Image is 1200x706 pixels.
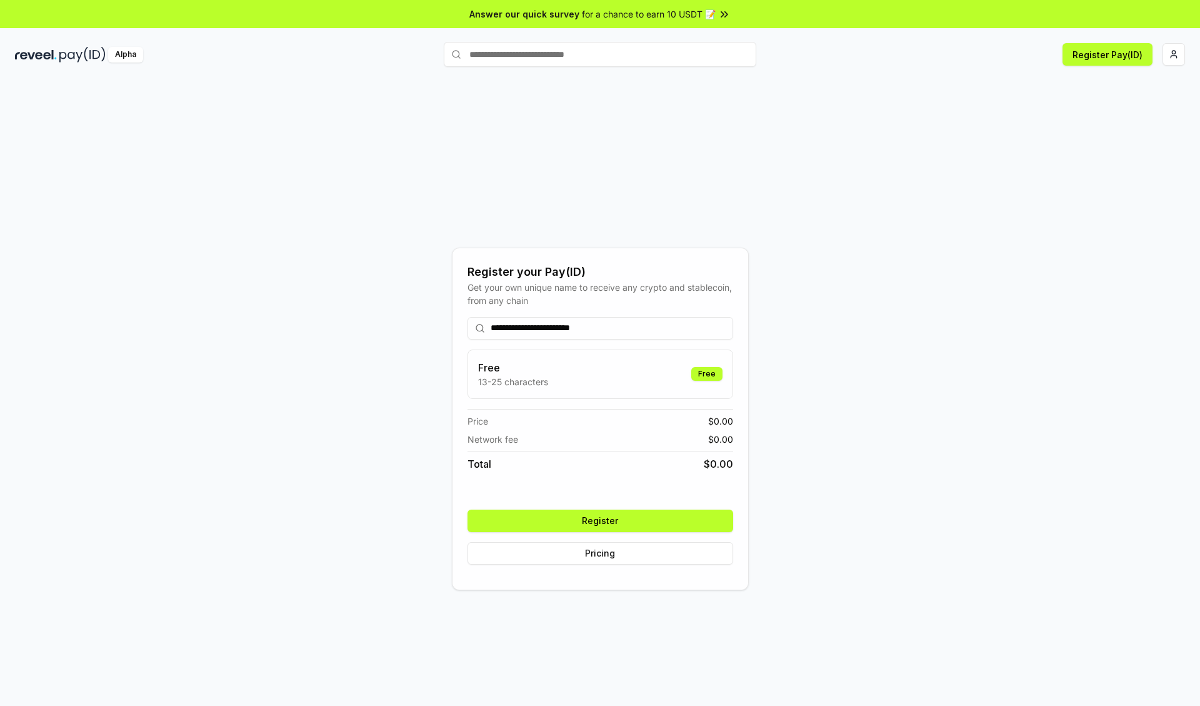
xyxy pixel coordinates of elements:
[467,281,733,307] div: Get your own unique name to receive any crypto and stablecoin, from any chain
[1062,43,1152,66] button: Register Pay(ID)
[582,8,716,21] span: for a chance to earn 10 USDT 📝
[467,456,491,472] span: Total
[59,47,106,63] img: pay_id
[15,47,57,63] img: reveel_dark
[704,456,733,472] span: $ 0.00
[467,415,488,428] span: Price
[708,415,733,428] span: $ 0.00
[478,360,548,375] h3: Free
[469,8,579,21] span: Answer our quick survey
[467,510,733,532] button: Register
[467,433,518,446] span: Network fee
[478,375,548,388] p: 13-25 characters
[691,367,722,381] div: Free
[467,263,733,281] div: Register your Pay(ID)
[708,433,733,446] span: $ 0.00
[108,47,143,63] div: Alpha
[467,542,733,565] button: Pricing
